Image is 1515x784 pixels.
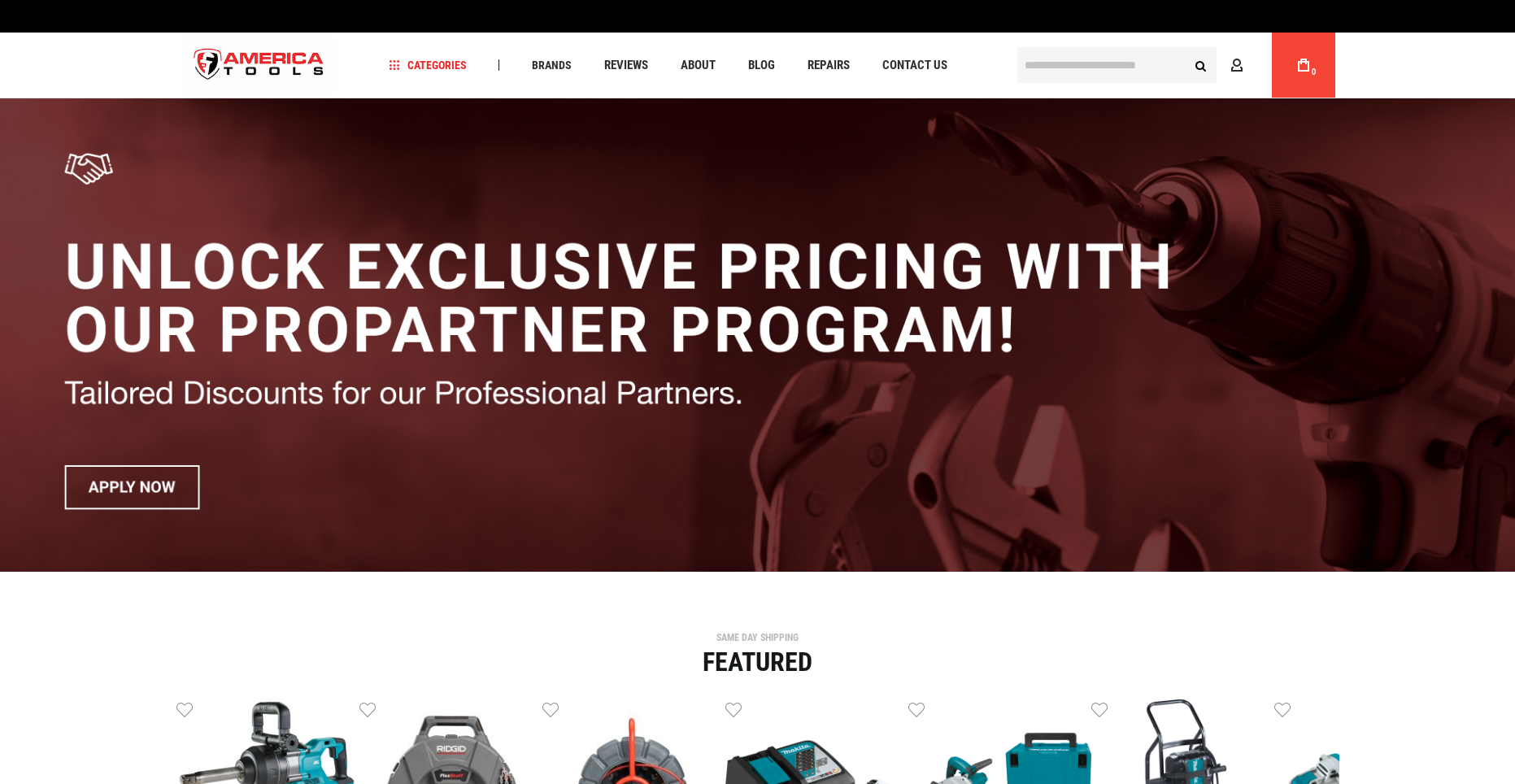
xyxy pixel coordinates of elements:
[741,54,782,76] a: Blog
[673,54,723,76] a: About
[800,54,857,76] a: Repairs
[525,54,579,76] a: Brands
[181,35,338,96] img: America Tools
[875,54,955,76] a: Contact Us
[597,54,655,76] a: Reviews
[681,59,716,72] span: About
[389,59,467,71] span: Categories
[748,59,775,72] span: Blog
[176,633,1339,642] div: SAME DAY SHIPPING
[1186,50,1217,81] button: Search
[1288,33,1319,98] a: 0
[1312,68,1317,76] span: 0
[181,35,338,96] a: store logo
[381,54,474,76] a: Categories
[604,59,648,72] span: Reviews
[808,59,850,72] span: Repairs
[176,649,1339,675] div: Featured
[882,59,947,72] span: Contact Us
[532,59,572,71] span: Brands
